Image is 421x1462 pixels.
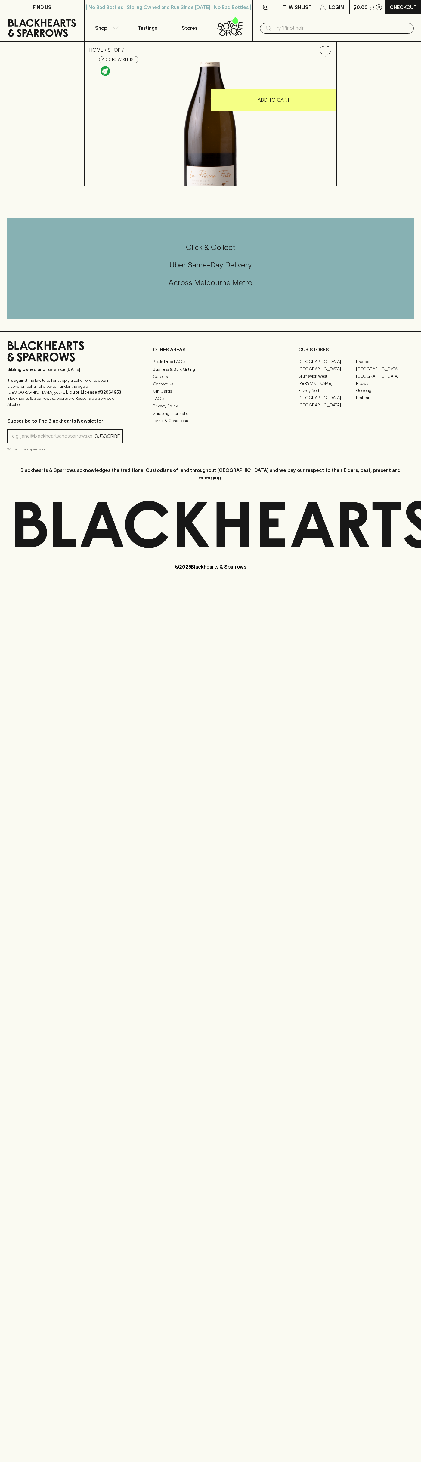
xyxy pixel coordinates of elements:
[7,278,414,288] h5: Across Melbourne Metro
[7,260,414,270] h5: Uber Same-Day Delivery
[153,417,268,424] a: Terms & Conditions
[356,394,414,401] a: Prahran
[12,431,92,441] input: e.g. jane@blackheartsandsparrows.com.au
[356,365,414,372] a: [GEOGRAPHIC_DATA]
[182,24,197,32] p: Stores
[274,23,409,33] input: Try "Pinot noir"
[33,4,51,11] p: FIND US
[7,366,123,372] p: Sibling owned and run since [DATE]
[7,242,414,252] h5: Click & Collect
[153,395,268,402] a: FAQ's
[356,358,414,365] a: Braddon
[85,62,336,186] img: 40629.png
[390,4,417,11] p: Checkout
[211,89,336,111] button: ADD TO CART
[95,24,107,32] p: Shop
[298,387,356,394] a: Fitzroy North
[298,358,356,365] a: [GEOGRAPHIC_DATA]
[258,96,290,103] p: ADD TO CART
[95,433,120,440] p: SUBSCRIBE
[298,346,414,353] p: OUR STORES
[329,4,344,11] p: Login
[138,24,157,32] p: Tastings
[7,377,123,407] p: It is against the law to sell or supply alcohol to, or to obtain alcohol on behalf of a person un...
[289,4,312,11] p: Wishlist
[108,47,121,53] a: SHOP
[356,380,414,387] a: Fitzroy
[378,5,380,9] p: 0
[153,358,268,365] a: Bottle Drop FAQ's
[153,365,268,373] a: Business & Bulk Gifting
[7,417,123,424] p: Subscribe to The Blackhearts Newsletter
[298,401,356,409] a: [GEOGRAPHIC_DATA]
[12,467,409,481] p: Blackhearts & Sparrows acknowledges the traditional Custodians of land throughout [GEOGRAPHIC_DAT...
[153,346,268,353] p: OTHER AREAS
[66,390,121,395] strong: Liquor License #32064953
[126,14,169,41] a: Tastings
[99,56,138,63] button: Add to wishlist
[356,387,414,394] a: Geelong
[7,218,414,319] div: Call to action block
[353,4,368,11] p: $0.00
[298,365,356,372] a: [GEOGRAPHIC_DATA]
[153,380,268,387] a: Contact Us
[169,14,211,41] a: Stores
[101,66,110,76] img: Organic
[153,388,268,395] a: Gift Cards
[89,47,103,53] a: HOME
[153,410,268,417] a: Shipping Information
[99,65,112,77] a: Organic
[298,372,356,380] a: Brunswick West
[153,403,268,410] a: Privacy Policy
[7,446,123,452] p: We will never spam you
[92,430,122,443] button: SUBSCRIBE
[153,373,268,380] a: Careers
[85,14,127,41] button: Shop
[356,372,414,380] a: [GEOGRAPHIC_DATA]
[317,44,334,59] button: Add to wishlist
[298,380,356,387] a: [PERSON_NAME]
[298,394,356,401] a: [GEOGRAPHIC_DATA]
